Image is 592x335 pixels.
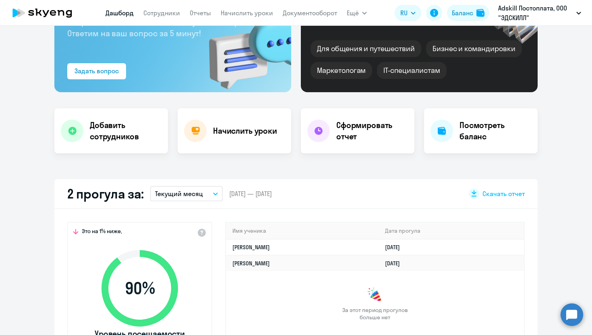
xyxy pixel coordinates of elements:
[67,63,126,79] button: Задать вопрос
[190,9,211,17] a: Отчеты
[226,223,379,239] th: Имя ученика
[67,186,144,202] h2: 2 прогула за:
[75,66,119,76] div: Задать вопрос
[336,120,408,142] h4: Сформировать отчет
[395,5,421,21] button: RU
[379,223,524,239] th: Дата прогула
[341,306,409,321] span: За этот период прогулов больше нет
[347,5,367,21] button: Ещё
[106,9,134,17] a: Дашборд
[385,260,406,267] a: [DATE]
[498,3,573,23] p: Adskill Постоплата, ООО "ЭДСКИЛЛ"
[400,8,408,18] span: RU
[90,120,161,142] h4: Добавить сотрудников
[367,287,383,303] img: congrats
[82,227,122,237] span: Это на 1% ниже,
[229,189,272,198] span: [DATE] — [DATE]
[310,62,372,79] div: Маркетологам
[482,189,525,198] span: Скачать отчет
[310,40,421,57] div: Для общения и путешествий
[347,8,359,18] span: Ещё
[232,260,270,267] a: [PERSON_NAME]
[476,9,484,17] img: balance
[232,244,270,251] a: [PERSON_NAME]
[221,9,273,17] a: Начислить уроки
[93,279,186,298] span: 90 %
[155,189,203,199] p: Текущий месяц
[447,5,489,21] button: Балансbalance
[426,40,522,57] div: Бизнес и командировки
[197,2,291,92] img: bg-img
[377,62,446,79] div: IT-специалистам
[283,9,337,17] a: Документооборот
[150,186,223,201] button: Текущий месяц
[452,8,473,18] div: Баланс
[460,120,531,142] h4: Посмотреть баланс
[494,3,585,23] button: Adskill Постоплата, ООО "ЭДСКИЛЛ"
[143,9,180,17] a: Сотрудники
[213,125,277,136] h4: Начислить уроки
[385,244,406,251] a: [DATE]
